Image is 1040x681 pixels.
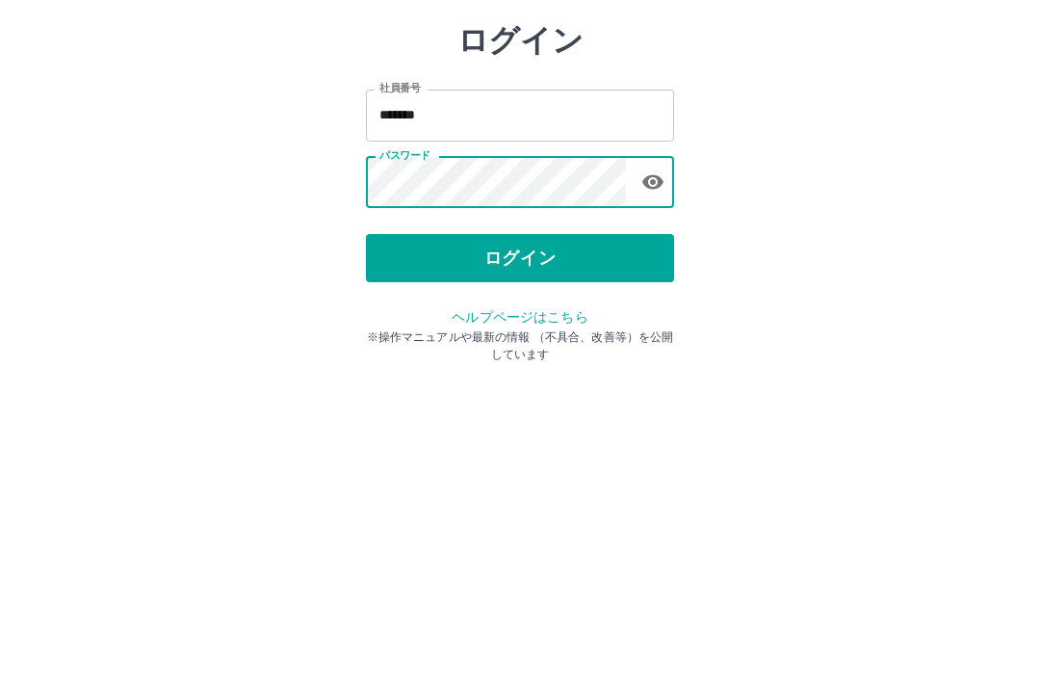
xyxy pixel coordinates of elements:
button: ログイン [366,333,674,381]
label: パスワード [379,248,430,262]
p: ※操作マニュアルや最新の情報 （不具合、改善等）を公開しています [366,428,674,462]
a: ヘルプページはこちら [452,408,587,424]
h2: ログイン [457,121,584,158]
label: 社員番号 [379,180,420,195]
